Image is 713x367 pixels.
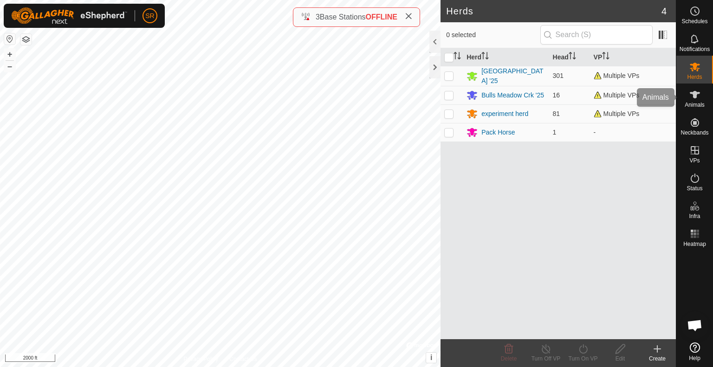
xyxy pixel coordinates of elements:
[553,91,560,99] span: 16
[569,53,576,61] p-sorticon: Activate to sort
[689,355,700,361] span: Help
[590,48,676,66] th: VP
[594,72,640,79] span: Multiple VPs
[11,7,127,24] img: Gallagher Logo
[553,110,560,117] span: 81
[481,90,544,100] div: Bulls Meadow Crk '25
[501,355,517,362] span: Delete
[594,110,640,117] span: Multiple VPs
[687,186,702,191] span: Status
[446,30,540,40] span: 0 selected
[366,13,397,21] span: OFFLINE
[689,158,700,163] span: VPs
[602,354,639,363] div: Edit
[4,61,15,72] button: –
[681,130,708,135] span: Neckbands
[229,355,257,363] a: Contact Us
[661,4,667,18] span: 4
[681,19,707,24] span: Schedules
[320,13,366,21] span: Base Stations
[553,129,557,136] span: 1
[426,353,436,363] button: i
[4,49,15,60] button: +
[184,355,219,363] a: Privacy Policy
[687,74,702,80] span: Herds
[590,123,676,142] td: -
[639,354,676,363] div: Create
[681,311,709,339] div: Open chat
[463,48,549,66] th: Herd
[527,354,564,363] div: Turn Off VP
[481,66,545,86] div: [GEOGRAPHIC_DATA] '25
[4,33,15,45] button: Reset Map
[602,53,609,61] p-sorticon: Activate to sort
[481,128,515,137] div: Pack Horse
[676,339,713,365] a: Help
[594,91,640,99] span: Multiple VPs
[553,72,564,79] span: 301
[540,25,653,45] input: Search (S)
[20,34,32,45] button: Map Layers
[454,53,461,61] p-sorticon: Activate to sort
[680,46,710,52] span: Notifications
[316,13,320,21] span: 3
[481,53,489,61] p-sorticon: Activate to sort
[683,241,706,247] span: Heatmap
[481,109,528,119] div: experiment herd
[689,213,700,219] span: Infra
[430,354,432,361] span: i
[446,6,661,17] h2: Herds
[549,48,590,66] th: Head
[685,102,705,108] span: Animals
[564,354,602,363] div: Turn On VP
[145,11,154,21] span: SR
